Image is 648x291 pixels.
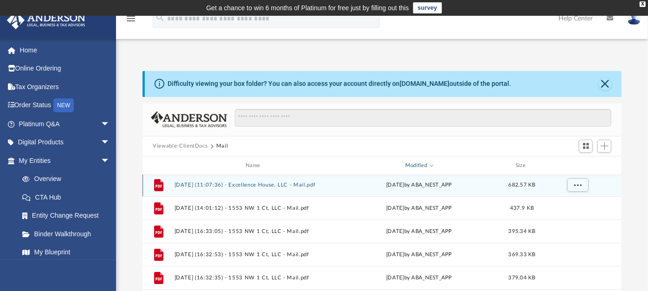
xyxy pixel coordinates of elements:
[175,205,335,211] button: [DATE] (14:01:12) - 1553 NW 1 Ct, LLC - Mail.pdf
[101,115,119,134] span: arrow_drop_down
[509,275,536,280] span: 379.04 KB
[13,188,124,207] a: CTA Hub
[509,229,536,234] span: 395.34 KB
[101,151,119,170] span: arrow_drop_down
[175,182,335,188] button: [DATE] (11:07:36) - Excellence House, LLC - Mail.pdf
[206,2,409,13] div: Get a chance to win 6 months of Platinum for free just by filling out this
[567,178,589,192] button: More options
[413,2,442,13] a: survey
[339,274,499,282] div: [DATE] by ABA_NEST_APP
[6,151,124,170] a: My Entitiesarrow_drop_down
[509,182,536,188] span: 682.57 KB
[627,12,641,25] img: User Pic
[579,140,593,153] button: Switch to Grid View
[597,140,611,153] button: Add
[339,162,499,170] div: Modified
[174,162,335,170] div: Name
[175,228,335,234] button: [DATE] (16:33:05) - 1553 NW 1 Ct, LLC - Mail.pdf
[339,227,499,236] div: [DATE] by ABA_NEST_APP
[510,206,534,211] span: 437.9 KB
[235,109,611,127] input: Search files and folders
[13,225,124,243] a: Binder Walkthrough
[125,13,136,24] i: menu
[6,59,124,78] a: Online Ordering
[168,79,511,89] div: Difficulty viewing your box folder? You can also access your account directly on outside of the p...
[13,207,124,225] a: Entity Change Request
[6,115,124,133] a: Platinum Q&Aarrow_drop_down
[339,204,499,213] div: [DATE] by ABA_NEST_APP
[175,252,335,258] button: [DATE] (16:32:53) - 1553 NW 1 Ct, LLC - Mail.pdf
[13,170,124,188] a: Overview
[599,78,612,91] button: Close
[147,162,170,170] div: id
[545,162,610,170] div: id
[504,162,541,170] div: Size
[53,98,74,112] div: NEW
[101,133,119,152] span: arrow_drop_down
[400,80,449,87] a: [DOMAIN_NAME]
[339,181,499,189] div: [DATE] by ABA_NEST_APP
[13,243,119,262] a: My Blueprint
[6,133,124,152] a: Digital Productsarrow_drop_down
[640,1,646,7] div: close
[6,96,124,115] a: Order StatusNEW
[6,41,124,59] a: Home
[155,13,165,23] i: search
[175,275,335,281] button: [DATE] (16:32:35) - 1553 NW 1 Ct, LLC - Mail.pdf
[153,142,207,150] button: Viewable-ClientDocs
[125,18,136,24] a: menu
[6,78,124,96] a: Tax Organizers
[4,11,88,29] img: Anderson Advisors Platinum Portal
[509,252,536,257] span: 369.33 KB
[216,142,228,150] button: Mail
[339,251,499,259] div: [DATE] by ABA_NEST_APP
